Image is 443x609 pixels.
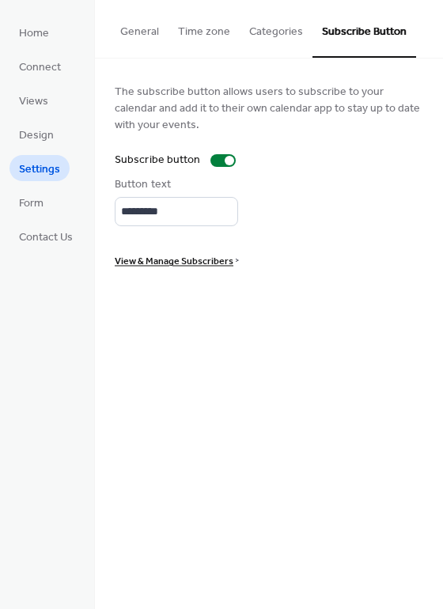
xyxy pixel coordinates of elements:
[115,152,201,168] div: Subscribe button
[19,25,49,42] span: Home
[9,87,58,113] a: Views
[19,195,44,212] span: Form
[115,256,239,264] a: View & Manage Subscribers >
[9,223,82,249] a: Contact Us
[115,253,233,270] span: View & Manage Subscribers
[19,59,61,76] span: Connect
[19,229,73,246] span: Contact Us
[9,189,53,215] a: Form
[19,127,54,144] span: Design
[9,121,63,147] a: Design
[9,53,70,79] a: Connect
[19,93,48,110] span: Views
[9,19,59,45] a: Home
[9,155,70,181] a: Settings
[19,161,60,178] span: Settings
[115,84,423,134] span: The subscribe button allows users to subscribe to your calendar and add it to their own calendar ...
[115,176,235,193] div: Button text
